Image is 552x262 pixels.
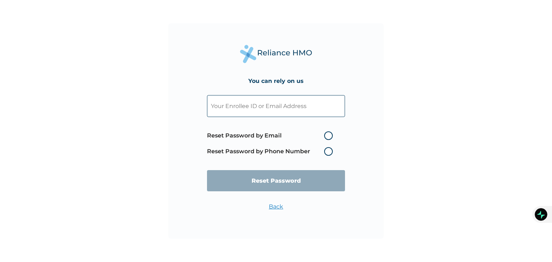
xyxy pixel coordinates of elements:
label: Reset Password by Phone Number [207,147,336,156]
h4: You can rely on us [248,78,304,84]
img: Reliance Health's Logo [240,45,312,63]
span: Password reset method [207,128,336,159]
input: Your Enrollee ID or Email Address [207,95,345,117]
label: Reset Password by Email [207,131,336,140]
a: Back [269,203,283,210]
input: Reset Password [207,170,345,191]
